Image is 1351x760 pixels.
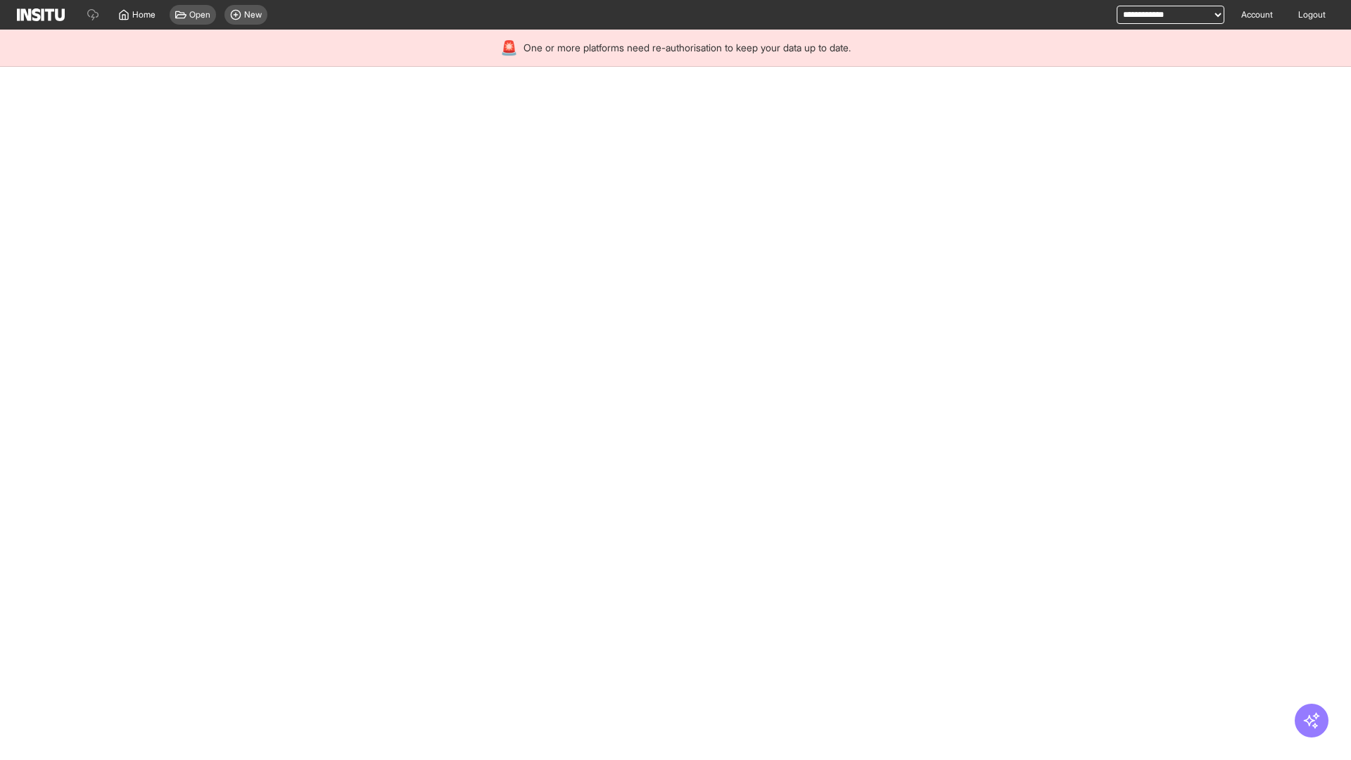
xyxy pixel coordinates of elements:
[524,41,851,55] span: One or more platforms need re-authorisation to keep your data up to date.
[132,9,156,20] span: Home
[500,38,518,58] div: 🚨
[244,9,262,20] span: New
[189,9,210,20] span: Open
[17,8,65,21] img: Logo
